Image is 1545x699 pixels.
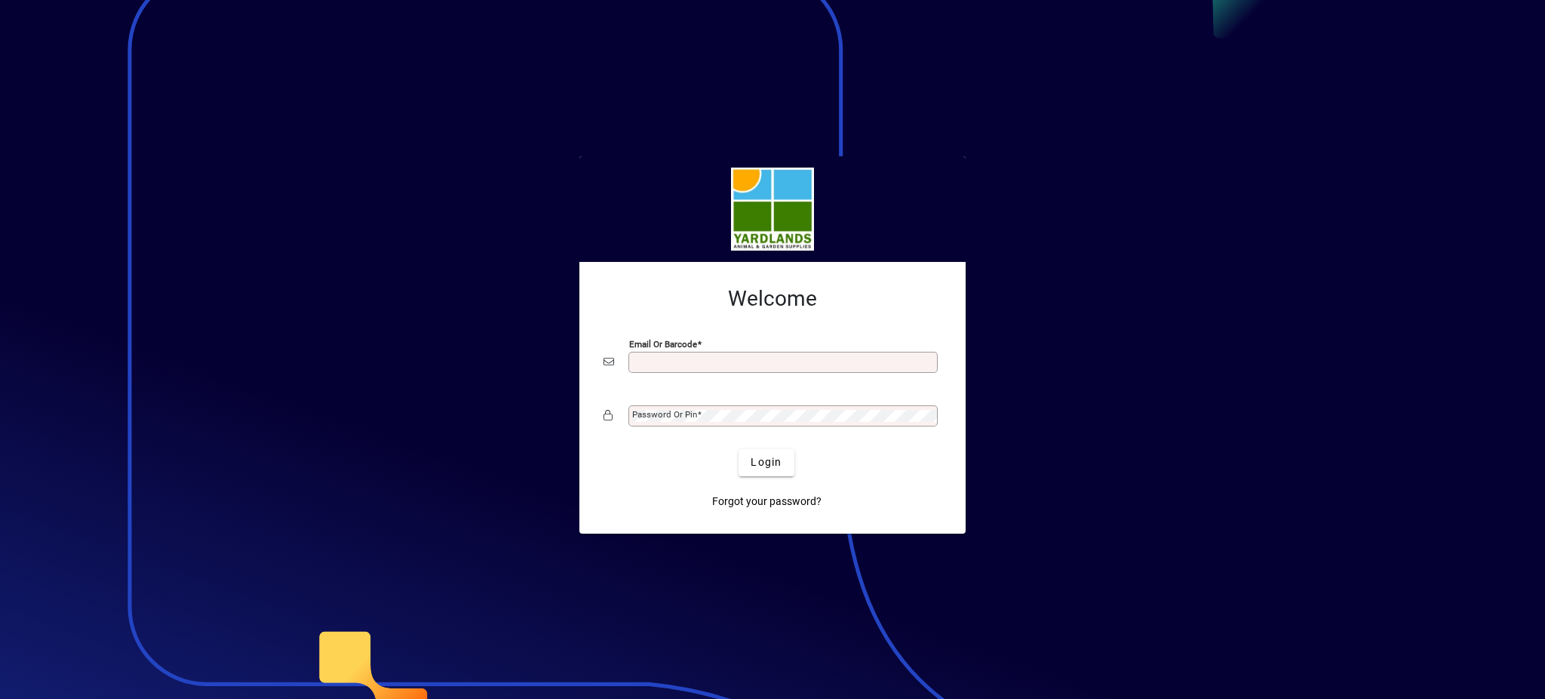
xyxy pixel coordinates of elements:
[629,338,697,349] mat-label: Email or Barcode
[706,488,828,516] a: Forgot your password?
[712,494,822,510] span: Forgot your password?
[739,449,794,476] button: Login
[632,409,697,420] mat-label: Password or Pin
[604,286,941,312] h2: Welcome
[751,454,782,470] span: Login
